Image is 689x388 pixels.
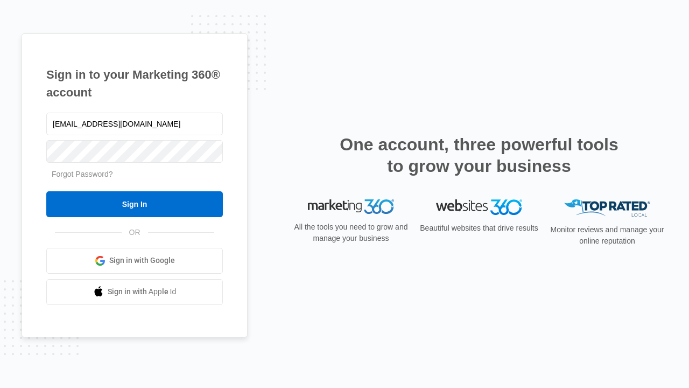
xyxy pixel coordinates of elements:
[419,223,539,234] p: Beautiful websites that drive results
[291,221,411,244] p: All the tools you need to grow and manage your business
[547,224,667,247] p: Monitor reviews and manage your online reputation
[336,134,622,177] h2: One account, three powerful tools to grow your business
[308,199,394,214] img: Marketing 360
[46,66,223,101] h1: Sign in to your Marketing 360® account
[564,199,650,217] img: Top Rated Local
[108,286,177,297] span: Sign in with Apple Id
[46,113,223,135] input: Email
[46,248,223,274] a: Sign in with Google
[109,255,175,266] span: Sign in with Google
[46,191,223,217] input: Sign In
[52,170,113,178] a: Forgot Password?
[436,199,522,215] img: Websites 360
[46,279,223,305] a: Sign in with Apple Id
[122,227,148,238] span: OR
